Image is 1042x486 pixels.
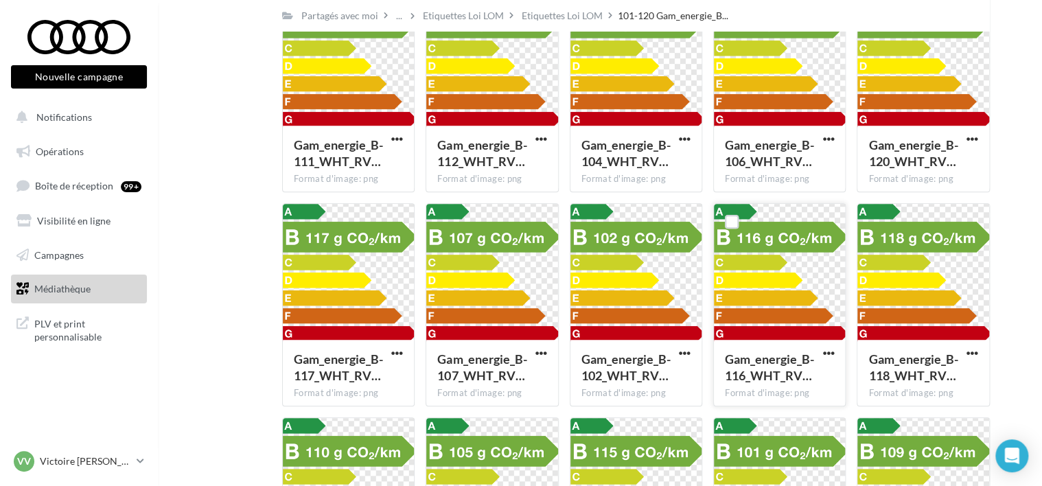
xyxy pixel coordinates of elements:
div: Open Intercom Messenger [995,439,1028,472]
span: VV [17,454,31,468]
a: Visibilité en ligne [8,207,150,235]
div: Format d'image: png [868,173,977,185]
a: VV Victoire [PERSON_NAME] [11,448,147,474]
span: Opérations [36,146,84,157]
span: Gam_energie_B-118_WHT_RVB_PNG_1080PX [868,351,958,383]
span: 101-120 Gam_energie_B... [618,9,728,23]
div: ... [393,6,405,25]
button: Nouvelle campagne [11,65,147,89]
span: PLV et print personnalisable [34,314,141,344]
button: Notifications [8,103,144,132]
div: Format d'image: png [725,387,834,400]
span: Visibilité en ligne [37,215,111,227]
a: Opérations [8,137,150,166]
div: Partagés avec moi [301,9,378,23]
a: Boîte de réception99+ [8,171,150,200]
div: Format d'image: png [581,387,691,400]
div: Format d'image: png [868,387,977,400]
span: Médiathèque [34,283,91,294]
span: Gam_energie_B-102_WHT_RVB_PNG_1080PX [581,351,671,383]
a: PLV et print personnalisable [8,309,150,349]
span: Gam_energie_B-120_WHT_RVB_PNG_1080PX [868,137,958,169]
div: Etiquettes Loi LOM [522,9,603,23]
div: Format d'image: png [725,173,834,185]
span: Gam_energie_B-112_WHT_RVB_PNG_1080PX [437,137,526,169]
span: Gam_energie_B-106_WHT_RVB_PNG_1080PX [725,137,814,169]
div: Format d'image: png [294,173,403,185]
div: Format d'image: png [437,173,546,185]
div: Etiquettes Loi LOM [423,9,504,23]
div: 99+ [121,181,141,192]
span: Gam_energie_B-111_WHT_RVB_PNG_1080PX [294,137,383,169]
span: Gam_energie_B-116_WHT_RVB_PNG_1080PX [725,351,814,383]
div: Format d'image: png [294,387,403,400]
span: Notifications [36,111,92,123]
div: Format d'image: png [581,173,691,185]
span: Campagnes [34,248,84,260]
span: Gam_energie_B-117_WHT_RVB_PNG_1080PX [294,351,383,383]
span: Boîte de réception [35,180,113,192]
span: Gam_energie_B-104_WHT_RVB_PNG_1080PX [581,137,671,169]
a: Campagnes [8,241,150,270]
a: Médiathèque [8,275,150,303]
div: Format d'image: png [437,387,546,400]
p: Victoire [PERSON_NAME] [40,454,131,468]
span: Gam_energie_B-107_WHT_RVB_PNG_1080PX [437,351,526,383]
